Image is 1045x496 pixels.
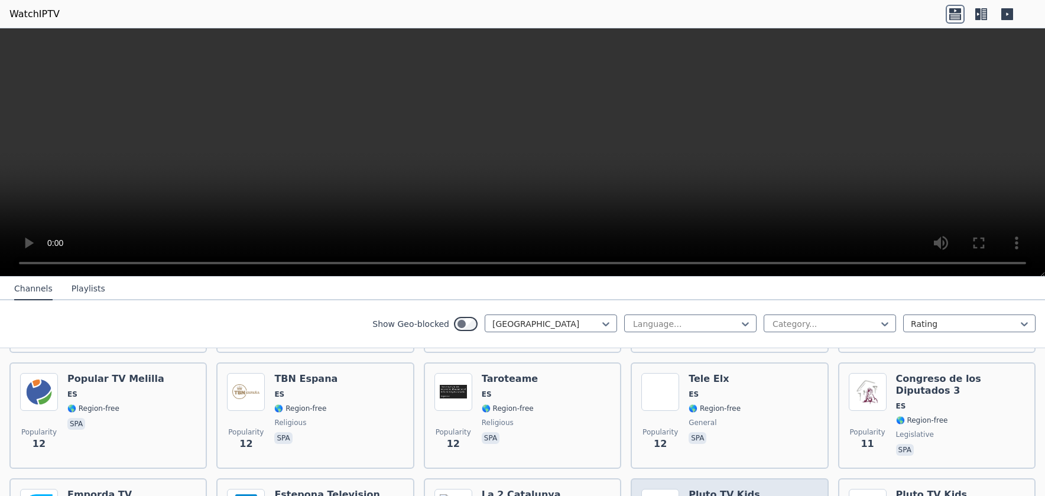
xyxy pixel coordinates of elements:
[67,373,164,385] h6: Popular TV Melilla
[274,390,284,399] span: ES
[21,427,57,437] span: Popularity
[849,373,887,411] img: Congreso de los Diputados 3
[642,427,678,437] span: Popularity
[482,418,514,427] span: religious
[482,373,538,385] h6: Taroteame
[482,390,492,399] span: ES
[434,373,472,411] img: Taroteame
[482,404,534,413] span: 🌎 Region-free
[896,401,906,411] span: ES
[896,373,1025,397] h6: Congreso de los Diputados 3
[72,278,105,300] button: Playlists
[239,437,252,451] span: 12
[896,430,934,439] span: legislative
[372,318,449,330] label: Show Geo-blocked
[228,427,264,437] span: Popularity
[67,390,77,399] span: ES
[447,437,460,451] span: 12
[654,437,667,451] span: 12
[896,444,914,456] p: spa
[274,432,292,444] p: spa
[689,418,716,427] span: general
[641,373,679,411] img: Tele Elx
[482,432,499,444] p: spa
[436,427,471,437] span: Popularity
[20,373,58,411] img: Popular TV Melilla
[33,437,46,451] span: 12
[227,373,265,411] img: TBN Espana
[861,437,874,451] span: 11
[274,373,337,385] h6: TBN Espana
[689,404,741,413] span: 🌎 Region-free
[274,418,306,427] span: religious
[274,404,326,413] span: 🌎 Region-free
[689,432,706,444] p: spa
[896,416,948,425] span: 🌎 Region-free
[67,418,85,430] p: spa
[9,7,60,21] a: WatchIPTV
[689,373,741,385] h6: Tele Elx
[67,404,119,413] span: 🌎 Region-free
[850,427,885,437] span: Popularity
[14,278,53,300] button: Channels
[689,390,699,399] span: ES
